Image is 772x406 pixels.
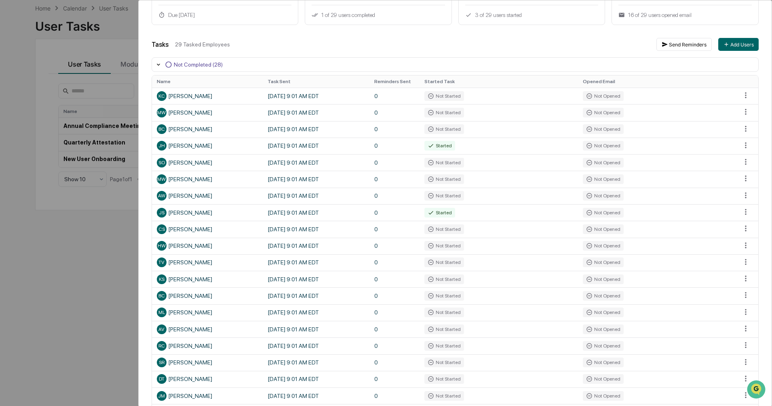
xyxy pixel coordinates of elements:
[159,210,165,216] span: JS
[158,310,165,315] span: ML
[8,62,23,76] img: 1746055101610-c473b297-6a78-478c-a979-82029cc54cd1
[59,166,65,172] div: 🗄️
[263,138,369,154] td: [DATE] 9:01 AM EDT
[157,108,258,117] div: [PERSON_NAME]
[583,174,624,184] div: Not Opened
[55,162,103,176] a: 🗄️Attestations
[16,165,52,173] span: Preclearance
[263,271,369,287] td: [DATE] 9:01 AM EDT
[263,188,369,204] td: [DATE] 9:01 AM EDT
[369,321,420,337] td: 0
[424,174,464,184] div: Not Started
[583,208,624,218] div: Not Opened
[424,241,464,251] div: Not Started
[157,358,258,367] div: [PERSON_NAME]
[36,70,111,76] div: We're available if you need us!
[583,91,624,101] div: Not Opened
[312,12,445,18] div: 1 of 29 users completed
[152,41,169,48] div: Tasks
[157,341,258,351] div: [PERSON_NAME]
[157,176,166,182] span: MW
[158,226,165,232] span: CS
[80,200,98,206] span: Pylon
[369,387,420,404] td: 0
[583,391,624,401] div: Not Opened
[72,110,88,116] span: [DATE]
[158,126,165,132] span: BC
[263,88,369,104] td: [DATE] 9:01 AM EDT
[369,304,420,321] td: 0
[583,257,624,267] div: Not Opened
[583,274,624,284] div: Not Opened
[263,104,369,121] td: [DATE] 9:01 AM EDT
[263,337,369,354] td: [DATE] 9:01 AM EDT
[263,287,369,304] td: [DATE] 9:01 AM EDT
[157,291,258,301] div: [PERSON_NAME]
[158,343,165,349] span: RC
[16,132,23,138] img: 1746055101610-c473b297-6a78-478c-a979-82029cc54cd1
[583,124,624,134] div: Not Opened
[583,341,624,351] div: Not Opened
[137,64,147,74] button: Start new chat
[424,191,464,201] div: Not Started
[263,75,369,88] th: Task Sent
[656,38,712,51] button: Send Reminders
[263,321,369,337] td: [DATE] 9:01 AM EDT
[125,88,147,98] button: See all
[583,158,624,167] div: Not Opened
[369,171,420,187] td: 0
[67,165,100,173] span: Attestations
[157,224,258,234] div: [PERSON_NAME]
[263,204,369,221] td: [DATE] 9:01 AM EDT
[578,75,736,88] th: Opened Email
[158,293,165,299] span: BC
[583,224,624,234] div: Not Opened
[16,180,51,188] span: Data Lookup
[424,108,464,117] div: Not Started
[67,110,70,116] span: •
[424,308,464,317] div: Not Started
[369,154,420,171] td: 0
[8,181,15,188] div: 🔎
[424,91,464,101] div: Not Started
[263,171,369,187] td: [DATE] 9:01 AM EDT
[8,17,147,30] p: How can we help?
[25,132,65,138] span: [PERSON_NAME]
[263,238,369,254] td: [DATE] 9:01 AM EDT
[157,110,166,115] span: MW
[583,291,624,301] div: Not Opened
[618,12,752,18] div: 16 of 29 users opened email
[424,257,464,267] div: Not Started
[746,379,768,401] iframe: Open customer support
[424,291,464,301] div: Not Started
[158,393,165,399] span: JM
[263,387,369,404] td: [DATE] 9:01 AM EDT
[8,102,21,115] img: Jack Rasmussen
[424,124,464,134] div: Not Started
[8,124,21,137] img: Jack Rasmussen
[424,158,464,167] div: Not Started
[8,166,15,172] div: 🖐️
[175,41,650,48] div: 29 Tasked Employees
[465,12,599,18] div: 3 of 29 users started
[583,324,624,334] div: Not Opened
[263,354,369,371] td: [DATE] 9:01 AM EDT
[369,271,420,287] td: 0
[369,138,420,154] td: 0
[157,174,258,184] div: [PERSON_NAME]
[583,191,624,201] div: Not Opened
[583,241,624,251] div: Not Opened
[158,243,166,249] span: HW
[369,254,420,271] td: 0
[174,61,223,68] div: Not Completed (28)
[369,104,420,121] td: 0
[583,108,624,117] div: Not Opened
[152,75,263,88] th: Name
[158,93,165,99] span: KC
[424,374,464,384] div: Not Started
[158,160,165,165] span: SO
[57,200,98,206] a: Powered byPylon
[424,391,464,401] div: Not Started
[718,38,759,51] button: Add Users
